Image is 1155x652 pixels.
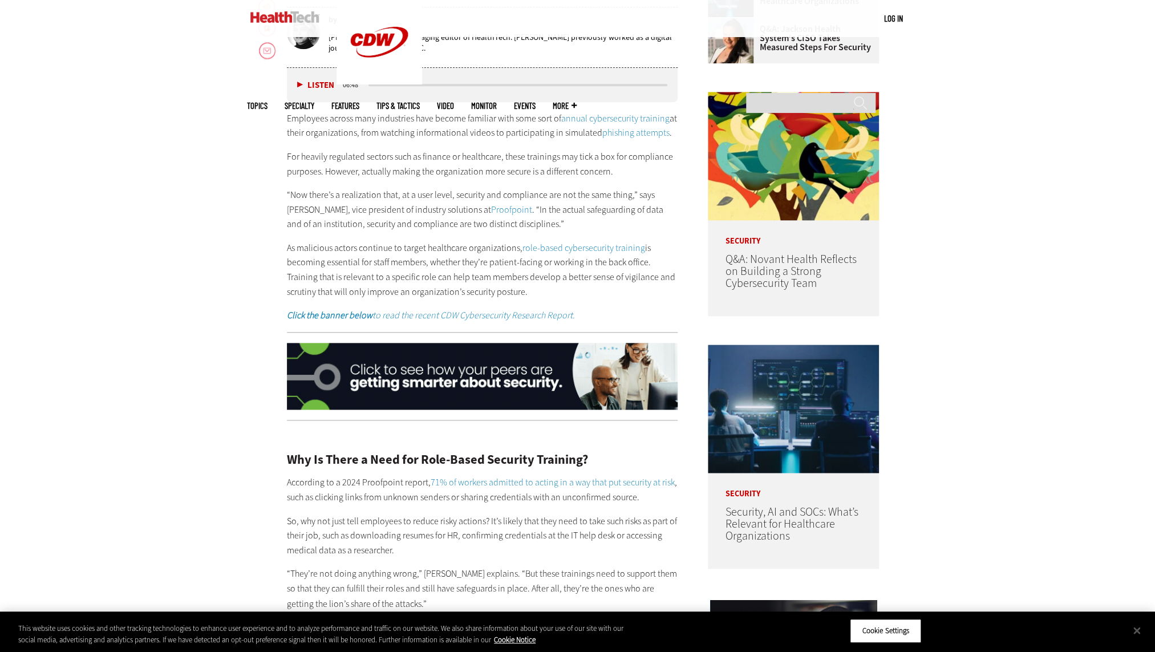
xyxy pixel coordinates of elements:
img: x_security_q325_animated_click_desktop_03 [287,343,678,410]
a: Tips & Tactics [376,102,420,110]
a: Q&A: Novant Health Reflects on Building a Strong Cybersecurity Team [725,252,856,291]
a: Log in [884,13,903,23]
a: Click the banner belowto read the recent CDW Cybersecurity Research Report. [287,309,575,321]
a: phishing attempts [602,127,670,139]
p: “They’re not doing anything wrong,” [PERSON_NAME] explains. “But these trainings need to support ... [287,566,678,610]
p: Security [708,473,879,498]
h2: Why Is There a Need for Role-Based Security Training? [287,453,678,466]
span: More [553,102,577,110]
img: security team in high-tech computer room [708,345,879,473]
a: Proofpoint [491,204,532,216]
p: Employees across many industries have become familiar with some sort of at their organizations, f... [287,111,678,140]
img: abstract illustration of a tree [708,92,879,220]
p: Security [708,220,879,245]
a: Features [331,102,359,110]
p: As malicious actors continue to target healthcare organizations, is becoming essential for staff ... [287,241,678,299]
a: Security, AI and SOCs: What’s Relevant for Healthcare Organizations [725,504,858,544]
p: “Now there’s a realization that, at a user level, security and compliance are not the same thing,... [287,188,678,232]
div: This website uses cookies and other tracking technologies to enhance user experience and to analy... [18,623,635,645]
img: Home [250,11,319,23]
a: Video [437,102,454,110]
em: to read the recent CDW Cybersecurity Research Report. [287,309,575,321]
a: annual cybersecurity training [561,112,670,124]
p: For heavily regulated sectors such as finance or healthcare, these trainings may tick a box for c... [287,149,678,179]
a: 71% of workers admitted to acting in a way that put security at risk [431,476,675,488]
a: role-based cybersecurity training [522,242,645,254]
div: User menu [884,13,903,25]
span: Topics [247,102,268,110]
button: Cookie Settings [850,619,921,643]
button: Close [1124,618,1149,643]
a: CDW [337,75,422,87]
p: According to a 2024 Proofpoint report, , such as clicking links from unknown senders or sharing c... [287,475,678,504]
strong: Click the banner below [287,309,372,321]
a: MonITor [471,102,497,110]
a: More information about your privacy [494,635,536,645]
p: So, why not just tell employees to reduce risky actions? It’s likely that they need to take such ... [287,514,678,558]
a: Events [514,102,536,110]
span: Specialty [285,102,314,110]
